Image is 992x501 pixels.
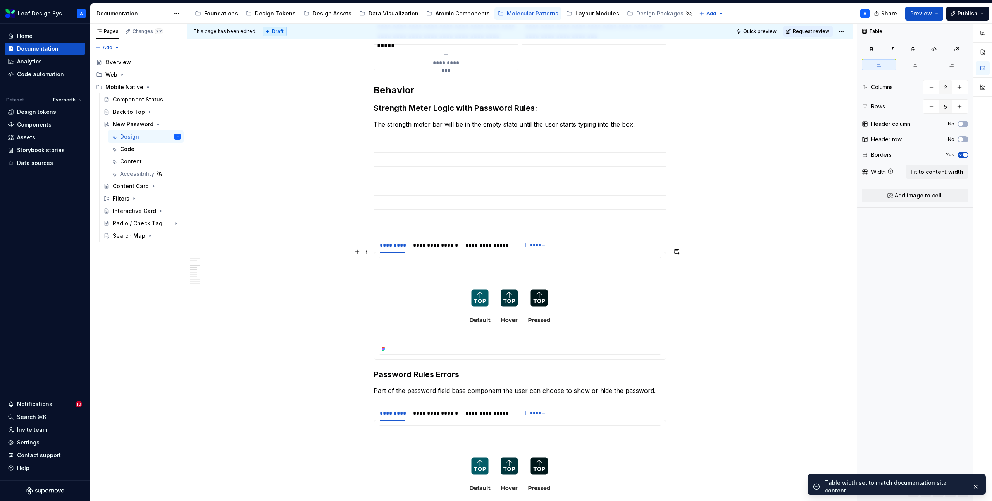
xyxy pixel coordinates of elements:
button: Notifications10 [5,398,85,410]
div: Accessibility [120,170,154,178]
a: Home [5,30,85,42]
div: New Password [113,120,153,128]
label: Yes [945,152,954,158]
div: Mobile Native [93,81,184,93]
div: Design Tokens [255,10,296,17]
a: Molecular Patterns [494,7,561,20]
button: Add [93,42,122,53]
button: Request review [783,26,833,37]
div: Settings [17,439,40,446]
a: Documentation [5,43,85,55]
button: Evernorth [50,94,85,105]
div: A [863,10,866,17]
div: Design tokens [17,108,56,116]
div: Component Status [113,96,163,103]
div: Molecular Patterns [507,10,558,17]
span: Evernorth [53,97,76,103]
h2: Behavior [374,84,666,96]
span: Share [881,10,897,17]
a: Atomic Components [423,7,493,20]
div: Design Packages [636,10,684,17]
div: Data sources [17,159,53,167]
div: Content [120,158,142,165]
a: Back to Top [100,106,184,118]
div: Analytics [17,58,42,65]
span: Add [103,45,112,51]
div: Page tree [192,6,695,21]
h3: Strength Meter Logic with Password Rules: [374,103,666,113]
p: Part of the password field base component the user can choose to show or hide the password. [374,386,666,395]
a: Accessibility [108,168,184,180]
span: This page has been edited. [193,28,257,34]
div: Documentation [17,45,59,53]
div: Layout Modules [575,10,619,17]
button: Help [5,462,85,474]
span: Fit to content width [911,168,963,176]
a: Interactive Card [100,205,184,217]
button: Add image to cell [862,189,968,202]
div: Assets [17,134,35,141]
a: New Password [100,118,184,130]
div: Radio / Check Tag Group [113,220,171,227]
div: Code automation [17,70,64,78]
div: Storybook stories [17,146,65,154]
div: Notifications [17,400,52,408]
div: Columns [871,83,893,91]
div: Help [17,464,29,472]
h3: Password Rules Errors [374,369,666,380]
span: Add [706,10,716,17]
button: Preview [905,7,943,21]
div: Home [17,32,33,40]
div: Content Card [113,182,149,190]
div: Page tree [93,56,184,242]
div: Invite team [17,426,47,434]
p: The strength meter bar will be in the empty state until the user starts typing into the box. [374,120,666,129]
div: Search ⌘K [17,413,46,421]
div: Design Assets [313,10,351,17]
div: Filters [100,192,184,205]
div: Contact support [17,451,61,459]
a: Invite team [5,424,85,436]
div: Components [17,121,52,129]
div: Mobile Native [105,83,143,91]
button: Quick preview [734,26,780,37]
a: Layout Modules [563,7,622,20]
button: Contact support [5,449,85,462]
a: Content Card [100,180,184,192]
span: Preview [910,10,932,17]
a: Storybook stories [5,144,85,156]
svg: Supernova Logo [26,487,64,495]
div: Table width set to match documentation site content. [825,479,966,494]
span: Publish [958,10,978,17]
a: Code automation [5,68,85,81]
div: Search Map [113,232,145,240]
div: Foundations [204,10,238,17]
section-item: Evernorth [379,257,661,355]
button: Share [870,7,902,21]
label: No [948,136,954,142]
div: Overview [105,58,131,66]
a: Components [5,118,85,131]
div: Atomic Components [436,10,490,17]
div: Web [105,71,117,79]
a: Overview [93,56,184,69]
span: Add image to cell [895,192,942,199]
a: DesignA [108,130,184,143]
div: Code [120,145,134,153]
div: Filters [113,195,129,202]
img: 6e787e26-f4c0-4230-8924-624fe4a2d214.png [5,9,15,18]
div: Width [871,168,886,176]
div: Pages [96,28,119,34]
button: Publish [946,7,989,21]
a: Component Status [100,93,184,106]
div: Dataset [6,97,24,103]
div: Web [93,69,184,81]
button: Leaf Design SystemA [2,5,88,22]
div: Interactive Card [113,207,156,215]
div: Data Visualization [369,10,418,17]
a: Search Map [100,230,184,242]
div: Header column [871,120,910,128]
a: Foundations [192,7,241,20]
div: Design [120,133,139,141]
